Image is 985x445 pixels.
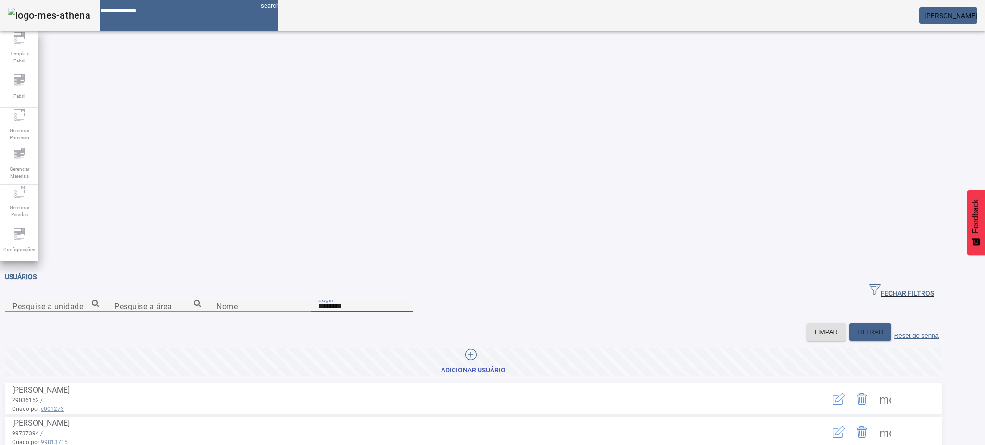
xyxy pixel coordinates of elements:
[894,332,939,339] label: Reset de senha
[873,387,897,410] button: Mais
[13,300,99,312] input: Number
[441,366,505,375] div: Adicionar Usuário
[114,301,172,310] mat-label: Pesquise a área
[891,323,942,341] button: Reset de senha
[5,201,34,221] span: Gerenciar Paradas
[807,323,846,341] button: LIMPAR
[41,406,64,412] span: c001273
[849,323,891,341] button: FILTRAR
[12,419,70,428] span: [PERSON_NAME]
[12,405,785,413] span: Criado por:
[873,420,897,444] button: Mais
[12,385,70,395] span: [PERSON_NAME]
[861,283,942,300] button: FECHAR FILTROS
[216,301,238,310] mat-label: Nome
[114,300,201,312] input: Number
[857,327,884,337] span: FILTRAR
[814,327,838,337] span: LIMPAR
[967,190,985,255] button: Feedback - Mostrar pesquisa
[5,124,34,144] span: Gerenciar Processo
[5,162,34,183] span: Gerenciar Materiais
[850,420,873,444] button: Delete
[924,12,977,20] span: [PERSON_NAME]
[12,430,43,437] span: 99737394 /
[12,397,43,404] span: 29036152 /
[8,8,90,23] img: logo-mes-athena
[5,273,37,281] span: Usuários
[869,284,934,298] span: FECHAR FILTROS
[318,296,334,303] mat-label: Login
[13,301,83,310] mat-label: Pesquise a unidade
[850,387,873,410] button: Delete
[972,199,980,233] span: Feedback
[0,243,38,256] span: Configurações
[5,348,942,376] button: Adicionar Usuário
[5,47,34,67] span: Template Fabril
[11,89,28,102] span: Fabril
